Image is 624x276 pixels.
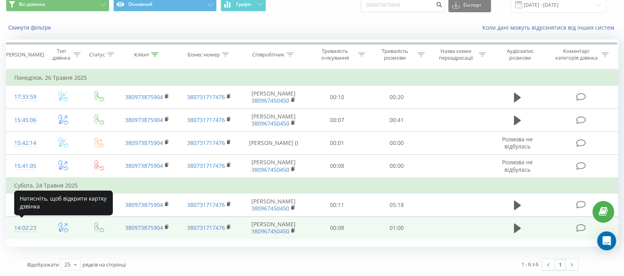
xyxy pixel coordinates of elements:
[240,216,307,239] td: [PERSON_NAME]
[14,89,36,105] div: 17:33:59
[64,261,71,268] div: 25
[482,24,618,31] a: Коли дані можуть відрізнятися вiд інших систем
[521,260,538,268] div: 1 - 6 з 6
[554,259,566,270] a: 1
[367,131,426,154] td: 00:00
[19,1,45,8] span: Всі дзвінки
[307,109,367,131] td: 00:07
[14,190,113,215] div: Натисніть, щоб відкрити картку дзвінка
[14,113,36,128] div: 15:45:06
[125,201,163,208] a: 380973875904
[374,48,416,61] div: Тривалість розмови
[367,109,426,131] td: 00:41
[307,131,367,154] td: 00:01
[125,224,163,231] a: 380973875904
[252,51,285,58] div: Співробітник
[134,51,149,58] div: Клієнт
[187,139,225,146] a: 380731717476
[251,97,289,104] a: 380967450450
[89,51,105,58] div: Статус
[82,261,126,268] span: рядків на сторінці
[367,216,426,239] td: 01:00
[125,139,163,146] a: 380973875904
[240,109,307,131] td: [PERSON_NAME]
[435,48,477,61] div: Назва схеми переадресації
[502,158,533,173] span: Розмова не відбулась
[27,261,59,268] span: Відображати
[251,205,289,212] a: 380967450450
[240,154,307,178] td: [PERSON_NAME]
[367,193,426,216] td: 05:18
[51,48,71,61] div: Тип дзвінка
[496,48,544,61] div: Аудіозапис розмови
[187,162,225,169] a: 380731717476
[597,231,616,250] div: Open Intercom Messenger
[251,166,289,173] a: 380967450450
[240,131,307,154] td: [PERSON_NAME] ()
[125,93,163,101] a: 380973875904
[6,70,618,86] td: Понеділок, 26 Травня 2025
[251,227,289,235] a: 380967450450
[553,48,600,61] div: Коментар/категорія дзвінка
[125,162,163,169] a: 380973875904
[307,193,367,216] td: 00:11
[6,178,618,193] td: Субота, 24 Травня 2025
[367,86,426,109] td: 00:20
[502,135,533,150] span: Розмова не відбулась
[6,24,55,31] button: Скинути фільтри
[307,154,367,178] td: 00:08
[187,51,220,58] div: Бізнес номер
[187,116,225,124] a: 380731717476
[187,93,225,101] a: 380731717476
[187,201,225,208] a: 380731717476
[125,116,163,124] a: 380973875904
[236,2,251,7] span: Графік
[240,193,307,216] td: [PERSON_NAME]
[4,51,44,58] div: [PERSON_NAME]
[240,86,307,109] td: [PERSON_NAME]
[307,216,367,239] td: 00:08
[314,48,356,61] div: Тривалість очікування
[251,120,289,127] a: 380967450450
[187,224,225,231] a: 380731717476
[14,158,36,174] div: 15:41:05
[367,154,426,178] td: 00:00
[307,86,367,109] td: 00:10
[14,220,36,236] div: 14:02:23
[14,135,36,151] div: 15:42:14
